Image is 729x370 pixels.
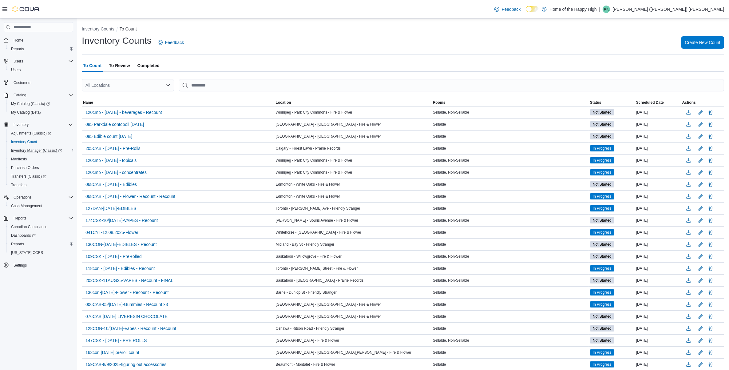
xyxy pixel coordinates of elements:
[6,163,76,172] button: Purchase Orders
[85,289,169,296] span: 136con-[DATE]-Flower - Recount - Recount
[697,276,704,285] button: Edit count details
[1,214,76,223] button: Reports
[635,241,681,248] div: [DATE]
[9,223,50,231] a: Canadian Compliance
[11,101,50,106] span: My Catalog (Classic)
[11,67,21,72] span: Users
[590,241,614,247] span: Not Started
[593,110,612,115] span: Not Started
[276,182,340,187] span: Edmonton - White Oaks - Fire & Flower
[85,361,166,368] span: 159CAB-8/9/2025-figuring out accessories
[1,57,76,66] button: Users
[9,147,73,154] span: Inventory Manager (Classic)
[85,121,144,127] span: 085 Parkdale contopoil [DATE]
[83,168,149,177] button: 120cmb - [DATE] - concentrates
[707,265,714,272] button: Delete
[6,181,76,189] button: Transfers
[14,122,29,127] span: Inventory
[85,145,141,151] span: 205CAB - [DATE] - Pre-Rolls
[109,59,130,72] span: To Review
[697,156,704,165] button: Edit count details
[590,277,614,284] span: Not Started
[85,349,139,356] span: 163con [DATE] preroll count
[697,240,704,249] button: Edit count details
[85,229,138,235] span: 041CYT-12.08.2025-Flower
[83,336,149,345] button: 147CSK - [DATE] - PRE ROLLS
[165,39,184,46] span: Feedback
[593,170,612,175] span: In Progress
[11,194,73,201] span: Operations
[635,229,681,236] div: [DATE]
[635,157,681,164] div: [DATE]
[697,300,704,309] button: Edit count details
[9,155,29,163] a: Manifests
[9,138,73,146] span: Inventory Count
[1,261,76,270] button: Settings
[697,228,704,237] button: Edit count details
[635,277,681,284] div: [DATE]
[85,205,136,211] span: 127DAN-[DATE]-EDIBLES
[432,289,589,296] div: Sellable
[6,240,76,248] button: Reports
[432,181,589,188] div: Sellable
[6,66,76,74] button: Users
[11,165,39,170] span: Purchase Orders
[432,301,589,308] div: Sellable
[120,26,137,31] button: To Count
[593,290,612,295] span: In Progress
[590,121,614,127] span: Not Started
[433,100,446,105] span: Rooms
[83,228,141,237] button: 041CYT-12.08.2025-Flower
[707,109,714,116] button: Delete
[590,265,614,271] span: In Progress
[11,224,47,229] span: Canadian Compliance
[179,79,724,91] input: This is a search bar. After typing your query, hit enter to filter the results lower in the page.
[83,288,171,297] button: 136con-[DATE]-Flower - Recount - Recount
[83,132,135,141] button: 085 Edible count [DATE]
[707,301,714,308] button: Delete
[707,325,714,332] button: Delete
[685,39,720,46] span: Create New Count
[276,242,335,247] span: Midland - Bay St - Friendly Stranger
[9,249,73,256] span: Washington CCRS
[276,266,358,271] span: Toronto - [PERSON_NAME] Street - Fire & Flower
[697,216,704,225] button: Edit count details
[9,164,73,171] span: Purchase Orders
[593,182,612,187] span: Not Started
[707,169,714,176] button: Delete
[9,45,73,53] span: Reports
[85,217,158,223] span: 174CSK-10/[DATE]-VAPES - Recount
[707,337,714,344] button: Delete
[9,100,73,107] span: My Catalog (Classic)
[14,93,26,98] span: Catalog
[83,348,142,357] button: 163con [DATE] preroll count
[697,204,704,213] button: Edit count details
[11,203,42,208] span: Cash Management
[635,169,681,176] div: [DATE]
[85,313,168,320] span: 076CAB [DATE] LIVERESIN CHOCOLATE
[276,194,340,199] span: Edmonton - White Oaks - Fire & Flower
[697,120,704,129] button: Edit count details
[697,252,704,261] button: Edit count details
[11,148,62,153] span: Inventory Manager (Classic)
[707,205,714,212] button: Delete
[83,300,170,309] button: 006CAB-05/[DATE]-Gummies - Recount x3
[707,277,714,284] button: Delete
[9,130,54,137] a: Adjustments (Classic)
[11,91,29,99] button: Catalog
[83,204,139,213] button: 127DAN-[DATE]-EDIBLES
[707,229,714,236] button: Delete
[707,349,714,356] button: Delete
[11,261,73,269] span: Settings
[6,99,76,108] a: My Catalog (Classic)
[590,133,614,139] span: Not Started
[635,253,681,260] div: [DATE]
[9,181,73,189] span: Transfers
[590,205,614,211] span: In Progress
[276,230,361,235] span: Whitehorse - [GEOGRAPHIC_DATA] - Fire & Flower
[137,59,160,72] span: Completed
[276,146,341,151] span: Calgary - Forest Lawn - Prairie Records
[593,266,612,271] span: In Progress
[11,157,27,162] span: Manifests
[432,121,589,128] div: Sellable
